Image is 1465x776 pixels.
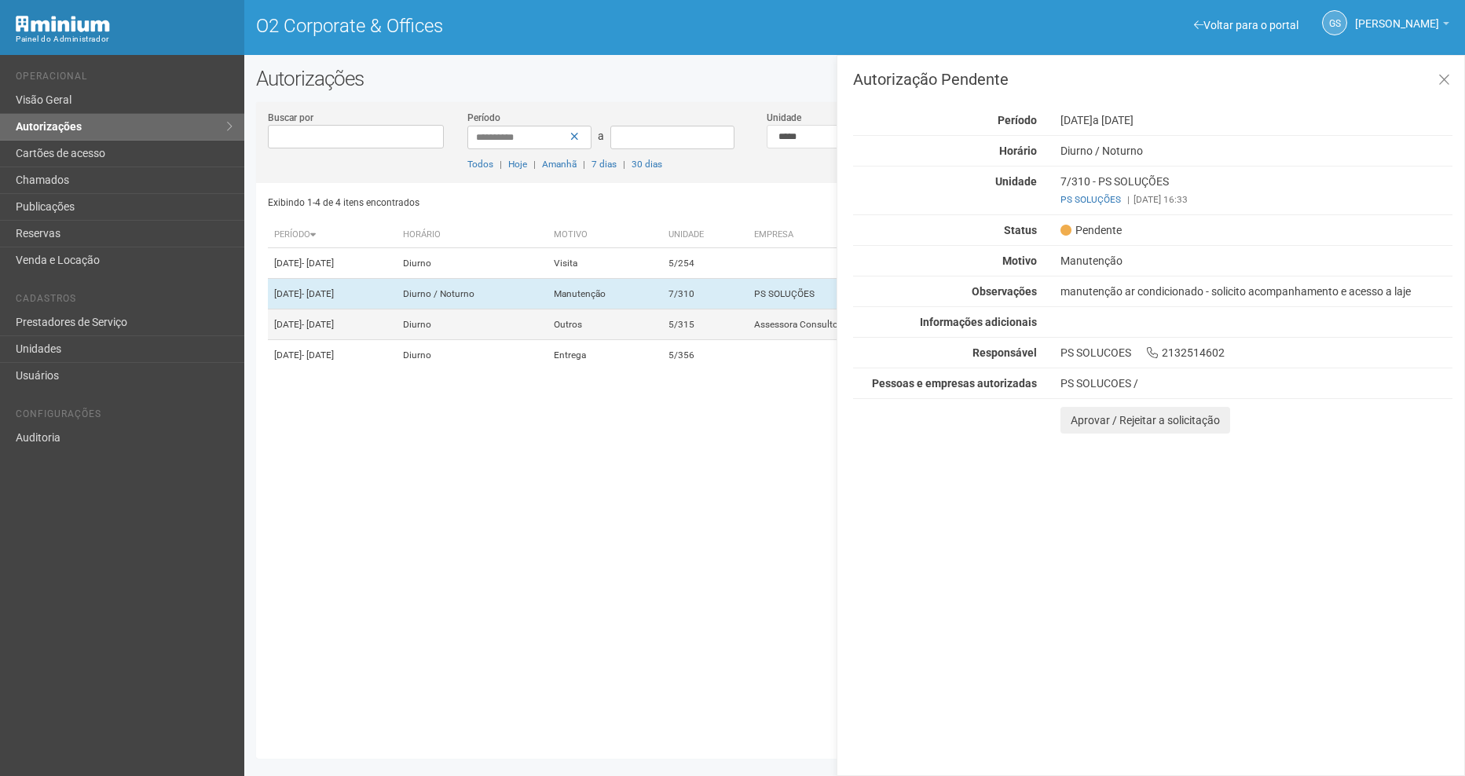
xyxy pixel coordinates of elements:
span: | [533,159,536,170]
td: Diurno [397,309,547,340]
h2: Autorizações [256,67,1453,90]
td: Manutenção [548,279,663,309]
td: 5/356 [662,340,748,371]
strong: Motivo [1002,254,1037,267]
td: Visita [548,248,663,279]
span: | [583,159,585,170]
span: - [DATE] [302,258,334,269]
img: Minium [16,16,110,32]
div: manutenção ar condicionado - solicito acompanhamento e acesso a laje [1049,284,1464,298]
div: [DATE] 16:33 [1060,192,1452,207]
td: 7/310 [662,279,748,309]
div: Exibindo 1-4 de 4 itens encontrados [268,191,851,214]
td: Assessora Consultoria e Planejamen LTDA [748,309,1085,340]
td: [DATE] [268,279,397,309]
span: Pendente [1060,223,1122,237]
a: 7 dias [591,159,617,170]
div: PS SOLUCOES 2132514602 [1049,346,1464,360]
h3: Autorização Pendente [853,71,1452,87]
span: | [1127,194,1130,205]
div: Manutenção [1049,254,1464,268]
td: Outros [548,309,663,340]
span: a [DATE] [1093,114,1134,126]
label: Período [467,111,500,125]
span: | [500,159,502,170]
th: Horário [397,222,547,248]
td: 5/315 [662,309,748,340]
td: [DATE] [268,248,397,279]
li: Configurações [16,408,233,425]
td: Diurno [397,340,547,371]
strong: Pessoas e empresas autorizadas [872,377,1037,390]
strong: Observações [972,285,1037,298]
div: Painel do Administrador [16,32,233,46]
td: 5/254 [662,248,748,279]
h1: O2 Corporate & Offices [256,16,843,36]
span: - [DATE] [302,319,334,330]
li: Operacional [16,71,233,87]
a: GS [1322,10,1347,35]
a: Todos [467,159,493,170]
label: Buscar por [268,111,313,125]
strong: Status [1004,224,1037,236]
span: Gabriela Souza [1355,2,1439,30]
td: PS SOLUÇÕES [748,279,1085,309]
span: - [DATE] [302,350,334,361]
a: Hoje [508,159,527,170]
strong: Período [998,114,1037,126]
span: | [623,159,625,170]
strong: Informações adicionais [920,316,1037,328]
td: [DATE] [268,340,397,371]
div: Diurno / Noturno [1049,144,1464,158]
a: 30 dias [632,159,662,170]
span: a [598,130,604,142]
th: Motivo [548,222,663,248]
td: Diurno / Noturno [397,279,547,309]
div: 7/310 - PS SOLUÇÕES [1049,174,1464,207]
a: Amanhã [542,159,577,170]
td: Entrega [548,340,663,371]
strong: Responsável [972,346,1037,359]
th: Unidade [662,222,748,248]
strong: Horário [999,145,1037,157]
strong: Unidade [995,175,1037,188]
span: - [DATE] [302,288,334,299]
a: PS SOLUÇÕES [1060,194,1121,205]
a: Voltar para o portal [1194,19,1298,31]
a: [PERSON_NAME] [1355,20,1449,32]
th: Período [268,222,397,248]
td: [DATE] [268,309,397,340]
li: Cadastros [16,293,233,309]
div: PS SOLUCOES / [1060,376,1452,390]
label: Unidade [767,111,801,125]
th: Empresa [748,222,1085,248]
button: Aprovar / Rejeitar a solicitação [1060,407,1230,434]
td: Diurno [397,248,547,279]
div: [DATE] [1049,113,1464,127]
